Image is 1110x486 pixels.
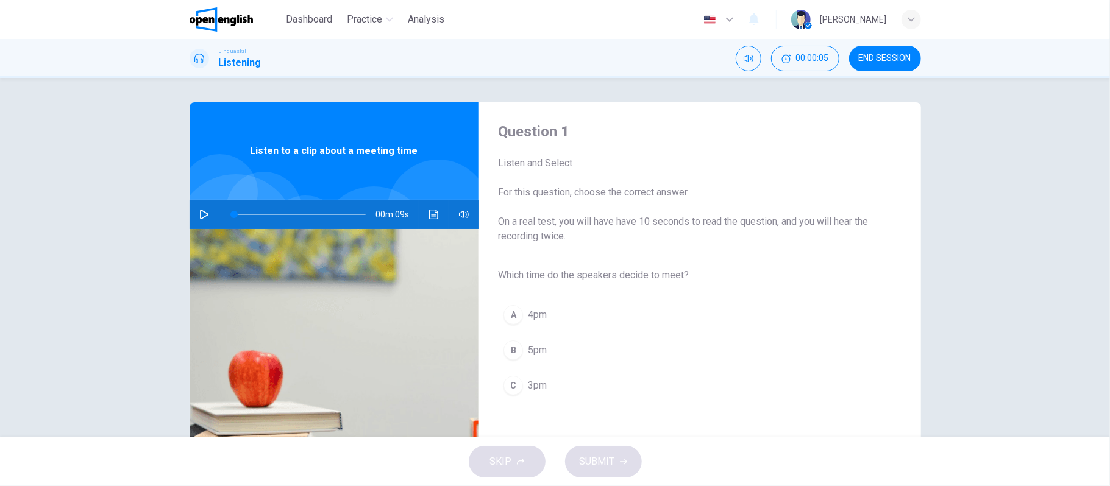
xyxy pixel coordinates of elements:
span: Practice [347,12,382,27]
span: 00:00:05 [796,54,829,63]
span: On a real test, you will have have 10 seconds to read the question, and you will hear the recordi... [498,214,881,244]
button: END SESSION [849,46,921,71]
a: OpenEnglish logo [190,7,282,32]
span: 5pm [528,343,547,357]
span: Which time do the speakers decide to meet? [498,268,881,283]
span: Listen and Select [498,156,881,171]
button: 00:00:05 [771,46,839,71]
button: Dashboard [281,9,337,30]
div: Mute [736,46,761,71]
span: For this question, choose the correct answer. [498,185,881,200]
button: Click to see the audio transcription [424,200,444,229]
span: 00m 09s [375,200,419,229]
h4: Question 1 [498,122,881,141]
span: Dashboard [286,12,332,27]
span: 4pm [528,308,547,322]
div: [PERSON_NAME] [820,12,887,27]
button: C3pm [498,370,881,401]
button: A4pm [498,300,881,330]
button: Analysis [403,9,449,30]
span: END SESSION [859,54,911,63]
img: Profile picture [791,10,811,29]
h1: Listening [219,55,261,70]
div: C [503,376,523,395]
div: B [503,340,523,360]
span: Listen to a clip about a meeting time [250,144,418,158]
div: Hide [771,46,839,71]
button: Practice [342,9,398,30]
span: Linguaskill [219,47,249,55]
span: Analysis [408,12,444,27]
div: A [503,305,523,325]
img: en [702,15,717,24]
button: B5pm [498,335,881,365]
img: OpenEnglish logo [190,7,254,32]
span: 3pm [528,378,547,393]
